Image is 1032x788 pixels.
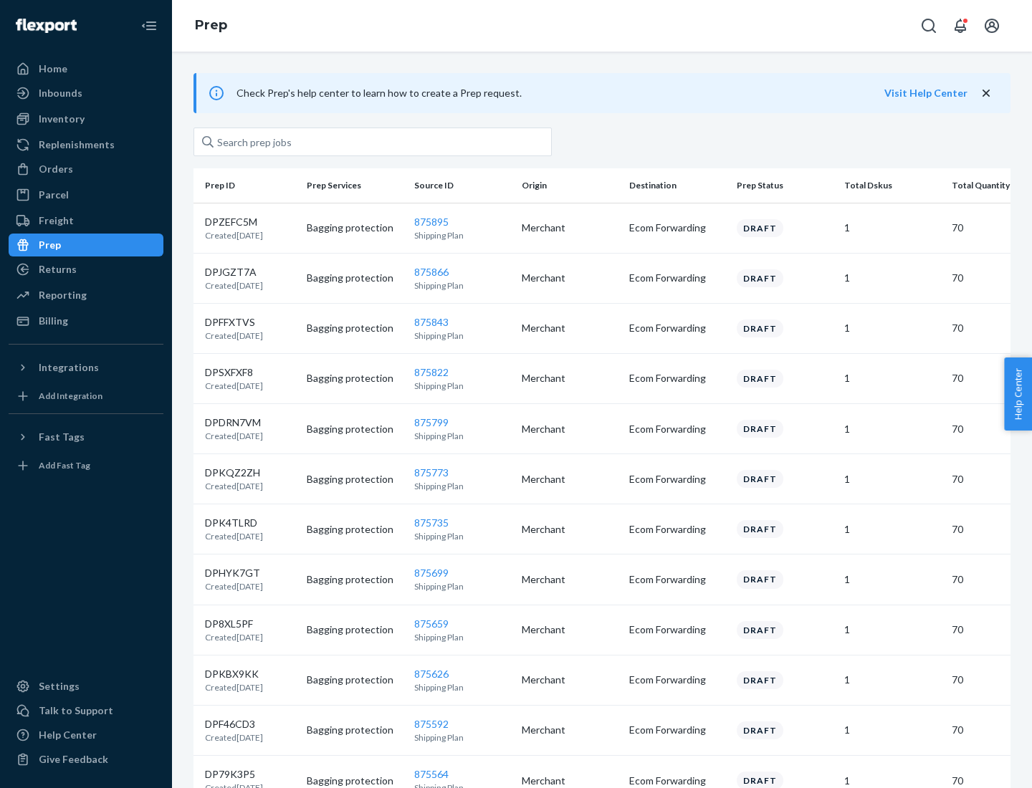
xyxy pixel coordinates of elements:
[39,112,85,126] div: Inventory
[844,371,940,385] p: 1
[307,623,403,637] p: Bagging protection
[205,631,263,643] p: Created [DATE]
[414,530,510,542] p: Shipping Plan
[39,459,90,471] div: Add Fast Tag
[414,668,449,680] a: 875626
[193,128,552,156] input: Search prep jobs
[307,774,403,788] p: Bagging protection
[414,279,510,292] p: Shipping Plan
[629,572,725,587] p: Ecom Forwarding
[205,265,263,279] p: DPJGZT7A
[522,723,618,737] p: Merchant
[205,430,263,442] p: Created [DATE]
[9,385,163,408] a: Add Integration
[522,572,618,587] p: Merchant
[414,430,510,442] p: Shipping Plan
[737,671,783,689] div: Draft
[9,309,163,332] a: Billing
[414,416,449,428] a: 875799
[9,133,163,156] a: Replenishments
[183,5,239,47] ol: breadcrumbs
[307,422,403,436] p: Bagging protection
[9,209,163,232] a: Freight
[914,11,943,40] button: Open Search Box
[307,371,403,385] p: Bagging protection
[629,422,725,436] p: Ecom Forwarding
[629,271,725,285] p: Ecom Forwarding
[414,580,510,592] p: Shipping Plan
[205,767,263,782] p: DP79K3P5
[205,466,263,480] p: DPKQZ2ZH
[737,621,783,639] div: Draft
[414,731,510,744] p: Shipping Plan
[205,667,263,681] p: DPKBX9KK
[844,422,940,436] p: 1
[414,330,510,342] p: Shipping Plan
[414,366,449,378] a: 875822
[307,522,403,537] p: Bagging protection
[414,380,510,392] p: Shipping Plan
[844,522,940,537] p: 1
[414,316,449,328] a: 875843
[629,221,725,235] p: Ecom Forwarding
[307,271,403,285] p: Bagging protection
[844,623,940,637] p: 1
[9,284,163,307] a: Reporting
[522,774,618,788] p: Merchant
[9,426,163,448] button: Fast Tags
[838,168,946,203] th: Total Dskus
[414,567,449,579] a: 875699
[979,86,993,101] button: close
[39,62,67,76] div: Home
[629,623,725,637] p: Ecom Forwarding
[301,168,408,203] th: Prep Services
[737,370,783,388] div: Draft
[9,356,163,379] button: Integrations
[39,288,87,302] div: Reporting
[414,631,510,643] p: Shipping Plan
[205,365,263,380] p: DPSXFXF8
[522,271,618,285] p: Merchant
[205,279,263,292] p: Created [DATE]
[39,162,73,176] div: Orders
[205,330,263,342] p: Created [DATE]
[731,168,838,203] th: Prep Status
[844,321,940,335] p: 1
[307,221,403,235] p: Bagging protection
[205,380,263,392] p: Created [DATE]
[39,138,115,152] div: Replenishments
[737,420,783,438] div: Draft
[1004,357,1032,431] button: Help Center
[522,623,618,637] p: Merchant
[844,221,940,235] p: 1
[205,215,263,229] p: DPZEFC5M
[629,321,725,335] p: Ecom Forwarding
[414,718,449,730] a: 875592
[629,673,725,687] p: Ecom Forwarding
[629,522,725,537] p: Ecom Forwarding
[737,219,783,237] div: Draft
[39,752,108,767] div: Give Feedback
[737,721,783,739] div: Draft
[629,774,725,788] p: Ecom Forwarding
[844,774,940,788] p: 1
[205,566,263,580] p: DPHYK7GT
[39,360,99,375] div: Integrations
[978,11,1006,40] button: Open account menu
[205,480,263,492] p: Created [DATE]
[205,617,263,631] p: DP8XL5PF
[414,216,449,228] a: 875895
[39,238,61,252] div: Prep
[522,522,618,537] p: Merchant
[205,415,263,430] p: DPDRN7VM
[522,371,618,385] p: Merchant
[9,57,163,80] a: Home
[844,572,940,587] p: 1
[629,371,725,385] p: Ecom Forwarding
[414,516,449,529] a: 875735
[9,158,163,181] a: Orders
[9,183,163,206] a: Parcel
[522,422,618,436] p: Merchant
[307,572,403,587] p: Bagging protection
[414,768,449,780] a: 875564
